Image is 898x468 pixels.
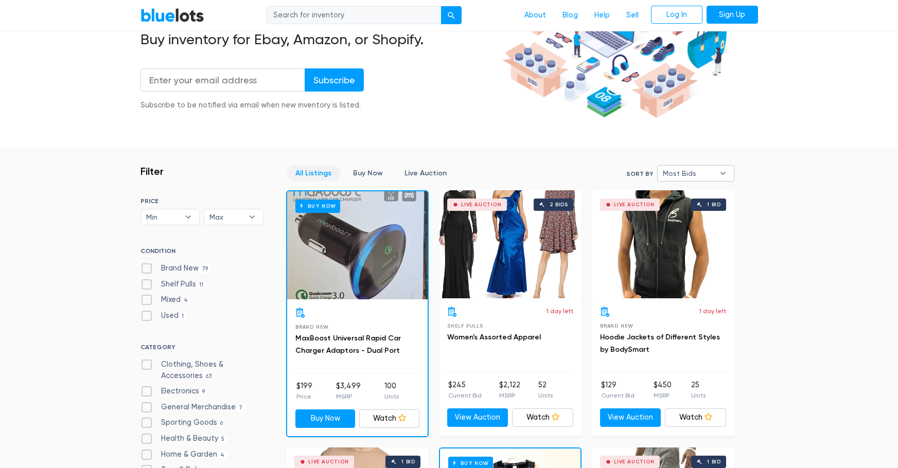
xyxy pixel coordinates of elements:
li: $3,499 [336,381,361,401]
div: Live Auction [308,459,349,464]
p: Units [691,391,706,400]
a: Buy Now [344,165,392,181]
span: 7 [236,404,246,412]
span: 9 [199,388,208,396]
label: Health & Beauty [140,433,228,444]
span: 79 [199,265,212,273]
div: 1 bid [707,202,721,207]
span: Brand New [295,324,329,330]
label: Sporting Goods [140,417,226,428]
a: Watch [665,408,726,427]
a: Sign Up [707,6,758,24]
div: Live Auction [461,202,502,207]
a: Watch [512,408,573,427]
input: Search for inventory [267,6,442,25]
a: Blog [554,6,586,25]
a: Buy Now [287,191,428,299]
a: View Auction [447,408,508,427]
a: MaxBoost Universal Rapid Car Charger Adaptors - Dual Port [295,334,401,355]
a: BlueLots [140,8,204,23]
input: Enter your email address [140,68,305,92]
span: Max [209,209,243,225]
li: 100 [384,381,399,401]
a: Live Auction 1 bid [592,190,734,298]
p: 1 day left [547,307,573,316]
p: Units [384,392,399,401]
span: 63 [203,372,215,381]
label: Electronics [140,386,208,397]
a: About [516,6,554,25]
p: MSRP [336,392,361,401]
span: 4 [181,297,191,305]
p: 1 day left [699,307,726,316]
span: 11 [196,281,207,289]
label: Clothing, Shoes & Accessories [140,359,263,381]
h6: Buy Now [295,200,340,212]
h3: Filter [140,165,164,177]
a: Buy Now [295,409,356,428]
div: 1 bid [401,459,415,464]
div: 1 bid [707,459,721,464]
li: $2,122 [499,380,520,400]
label: Brand New [140,263,212,274]
a: Help [586,6,618,25]
span: Most Bids [663,166,714,181]
a: Hoodie Jackets of Different Styles by BodySmart [600,333,720,354]
a: View Auction [600,408,661,427]
a: All Listings [287,165,340,181]
div: Subscribe to be notified via email when new inventory is listed. [140,100,364,111]
div: 2 bids [550,202,568,207]
li: 52 [538,380,553,400]
li: $199 [296,381,312,401]
span: 5 [218,435,228,443]
h2: Buy inventory for Ebay, Amazon, or Shopify. [140,31,499,48]
li: $129 [601,380,635,400]
a: Watch [359,409,419,428]
label: Home & Garden [140,449,228,460]
p: Current Bid [601,391,635,400]
b: ▾ [241,209,263,225]
p: Units [538,391,553,400]
li: $450 [654,380,672,400]
span: Shelf Pulls [447,323,483,329]
li: $245 [448,380,482,400]
span: Min [146,209,180,225]
li: 25 [691,380,706,400]
label: Sort By [626,169,653,178]
span: Brand New [600,323,633,329]
h6: CATEGORY [140,344,263,355]
p: MSRP [654,391,672,400]
label: General Merchandise [140,402,246,413]
a: Sell [618,6,647,25]
span: 4 [217,451,228,459]
a: Women's Assorted Apparel [447,333,541,341]
a: Live Auction 2 bids [439,190,582,298]
div: Live Auction [614,202,655,207]
label: Mixed [140,294,191,305]
h6: PRICE [140,197,263,205]
h6: CONDITION [140,247,263,259]
b: ▾ [712,166,734,181]
b: ▾ [178,209,199,225]
p: Current Bid [448,391,482,400]
label: Used [140,310,187,321]
span: 6 [217,420,226,428]
a: Live Auction [396,165,455,181]
span: 1 [179,312,187,320]
label: Shelf Pulls [140,279,207,290]
p: MSRP [499,391,520,400]
div: Live Auction [614,459,655,464]
a: Log In [651,6,702,24]
input: Subscribe [305,68,364,92]
p: Price [296,392,312,401]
